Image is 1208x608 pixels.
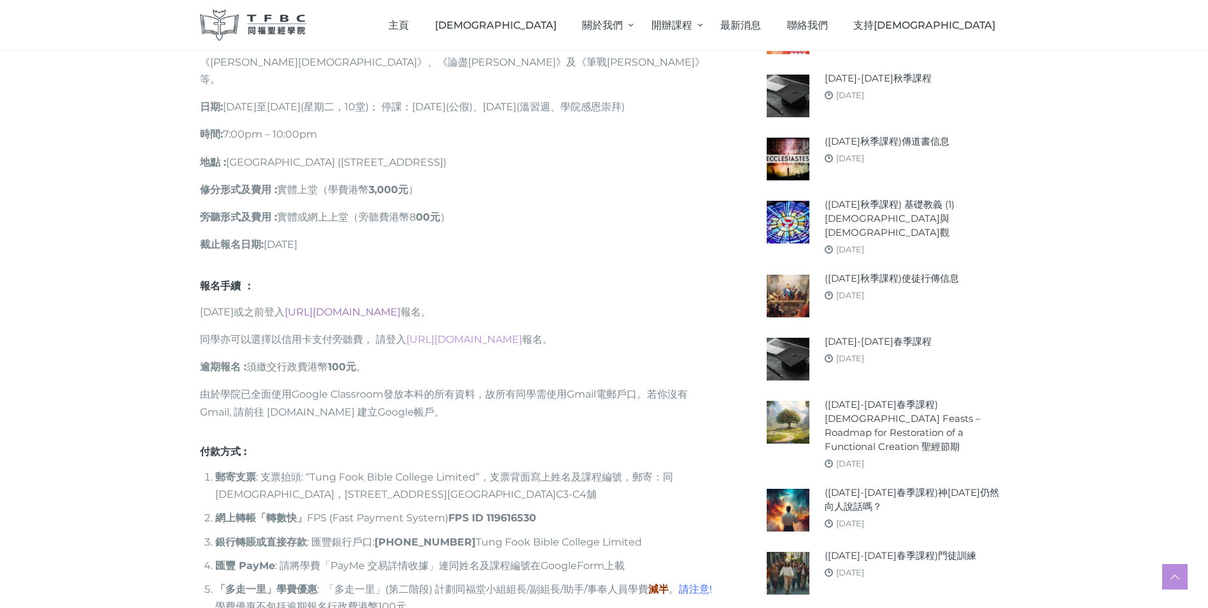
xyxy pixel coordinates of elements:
[767,552,809,595] img: (2024-25年春季課程)門徒訓練
[215,468,716,503] li: : 支票抬頭: “Tung Fook Bible College Limited”，支票背面寫上姓名及課程編號，郵寄：同[DEMOGRAPHIC_DATA]，[STREET_ADDRESS][G...
[215,536,307,548] strong: 銀行轉賬或直接
[836,567,864,577] a: [DATE]
[215,509,716,526] li: FPS (Fast Payment System)
[836,153,864,163] a: [DATE]
[836,353,864,363] a: [DATE]
[215,583,317,595] strong: 「多走一里」學費優惠
[836,90,864,100] a: [DATE]
[787,19,828,31] span: 聯絡我們
[200,386,716,420] p: 由於學院已全面使用Google Classroom發放本科的所有資料，故所有同學需使用Gmail電郵戶口。若你沒有Gmail, 請前往 [DOMAIN_NAME] 建立Google帳戶。
[215,533,716,551] li: : 匯豐銀行戶口: Tung Fook Bible College Limited
[215,471,256,483] strong: 郵寄支票
[569,6,638,44] a: 關於我們
[200,358,716,375] p: 須繳交行政費港幣 。
[720,19,761,31] span: 最新消息
[825,71,932,85] a: [DATE]-[DATE]秋季課程
[200,128,220,140] strong: 時間
[215,560,275,572] strong: 匯豐 PayMe
[767,275,809,317] img: (2025年秋季課程)使徒行傳信息
[853,19,995,31] span: 支持[DEMOGRAPHIC_DATA]
[651,19,692,31] span: 開辦課程
[422,6,569,44] a: [DEMOGRAPHIC_DATA]
[707,6,774,44] a: 最新消息
[200,303,716,321] p: [DATE]或之前登入 報名。
[200,361,246,373] strong: 逾期報名 :
[376,6,422,44] a: 主頁
[328,361,356,373] strong: 100元
[200,331,716,348] p: 同學亦可以選擇以信用卡支付旁聽費， 請登入 報名。
[767,489,809,532] img: (2024-25年春季課程)神今天仍然向人說話嗎？
[200,211,277,223] strong: 旁聽形式及費用 :
[767,338,809,380] img: 2024-25年春季課程
[200,208,716,226] p: 實體或網上上堂（旁聽費港幣8 ）
[825,486,1009,514] a: ([DATE]-[DATE]春季課程)神[DATE]仍然向人說話嗎？
[435,19,557,31] span: [DEMOGRAPHIC_DATA]
[200,280,254,292] strong: 報名手續 ：
[200,445,246,458] b: 付款方式 :
[200,238,261,250] strong: 截止報名日期
[200,181,716,198] p: 實體上堂（學費港幣 ）
[836,290,864,300] a: [DATE]
[836,244,864,254] a: [DATE]
[200,101,220,113] strong: 日期
[836,458,864,468] a: [DATE]
[200,156,226,168] strong: 地點 :
[388,19,409,31] span: 主頁
[841,6,1009,44] a: 支持[DEMOGRAPHIC_DATA]
[200,236,716,253] p: [DATE]
[200,154,716,171] p: [GEOGRAPHIC_DATA] ([STREET_ADDRESS])
[200,10,307,41] img: 同福聖經學院 TFBC
[825,134,949,148] a: ([DATE]秋季課程)傳道書信息
[416,211,440,223] strong: 00元
[261,238,264,250] b: :
[215,512,307,524] strong: 網上轉帳「轉數快」
[679,583,712,595] span: 請注意!
[825,549,976,563] a: ([DATE]-[DATE]春季課程)門徒訓練
[374,536,476,548] strong: [PHONE_NUMBER]
[825,398,1009,454] a: ([DATE]-[DATE]春季課程) [DEMOGRAPHIC_DATA] Feasts – Roadmap for Restoration of a Functional Creation ...
[825,198,1009,240] a: ([DATE]秋季課程) 基礎教義 (1) [DEMOGRAPHIC_DATA]與[DEMOGRAPHIC_DATA]觀
[406,333,522,345] a: [URL][DOMAIN_NAME]
[767,75,809,117] img: 2025-26年秋季課程
[200,98,716,115] p: [DATE]至[DATE](星期二，10堂)； 停課：[DATE](公假)、[DATE](溫習週、學院感恩崇拜)
[287,536,307,548] span: 存款
[825,335,932,349] a: [DATE]-[DATE]春季課程
[767,401,809,444] img: (2024-25年春季課程) Biblical Feasts – Roadmap for Restoration of a Functional Creation 聖經節期
[369,184,408,196] strong: 3,000元
[215,557,716,574] li: : 請將學費「PayMe 交易詳情收據」連同姓名及課程編號在GoogleForm上載
[200,126,716,143] p: 7:00pm – 10:00pm
[638,6,707,44] a: 開辦課程
[220,128,223,140] b: :
[648,583,669,595] span: 減半
[220,101,223,113] b: :
[582,19,623,31] span: 關於我們
[448,512,536,524] strong: FPS ID 119616530
[767,201,809,243] img: (2025年秋季課程) 基礎教義 (1) 聖靈觀與教會觀
[836,518,864,528] a: [DATE]
[285,306,401,318] a: [URL][DOMAIN_NAME]
[1162,564,1188,590] a: Scroll to top
[774,6,841,44] a: 聯絡我們
[200,184,277,196] strong: 修分形式及費用 :
[825,271,959,286] a: ([DATE]秋季課程)使徒行傳信息
[767,138,809,180] img: (2025年秋季課程)傳道書信息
